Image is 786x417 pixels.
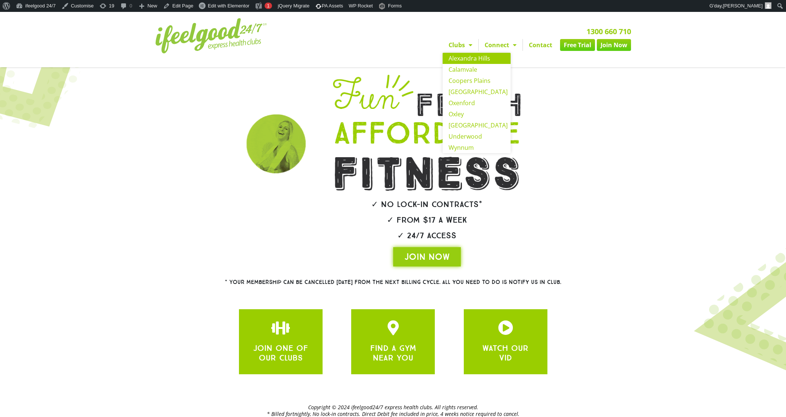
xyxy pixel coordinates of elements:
a: JOIN ONE OF OUR CLUBS [253,343,308,363]
a: [GEOGRAPHIC_DATA] [443,120,511,131]
span: Edit with Elementor [208,3,249,9]
span: JOIN NOW [404,251,450,263]
a: Alexandra Hills [443,53,511,64]
h2: ✓ From $17 a week [312,216,542,224]
a: Coopers Plains [443,75,511,86]
a: JOIN NOW [393,247,461,266]
a: WATCH OUR VID [482,343,528,363]
a: Oxenford [443,97,511,109]
h2: ✓ 24/7 Access [312,232,542,240]
a: Oxley [443,109,511,120]
a: Free Trial [560,39,595,51]
a: Connect [479,39,523,51]
a: FIND A GYM NEAR YOU [370,343,416,363]
a: Wynnum [443,142,511,153]
a: Join Now [597,39,631,51]
a: [GEOGRAPHIC_DATA] [443,86,511,97]
a: 1300 660 710 [586,26,631,36]
h2: * Your membership can be cancelled [DATE] from the next billing cycle. All you need to do is noti... [198,279,588,285]
ul: Clubs [443,53,511,153]
a: JOIN ONE OF OUR CLUBS [273,320,288,335]
span: [PERSON_NAME] [723,3,763,9]
a: Contact [523,39,558,51]
a: FIND A GYM NEAR YOU [386,320,401,335]
h2: ✓ No lock-in contracts* [312,200,542,208]
a: Calamvale [443,64,511,75]
span: 1 [267,3,269,9]
a: Clubs [443,39,478,51]
a: Underwood [443,131,511,142]
a: WATCH OUR VID [498,320,513,335]
nav: Menu [324,39,631,51]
